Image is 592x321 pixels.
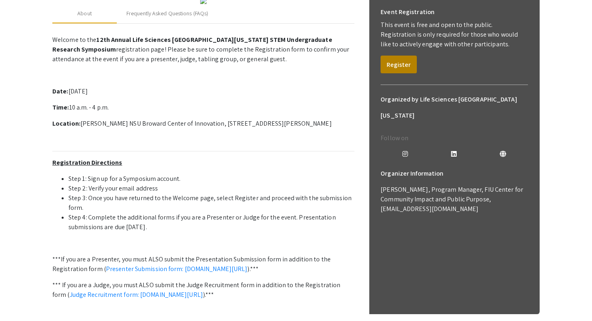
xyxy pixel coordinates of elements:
button: Register [381,56,417,73]
li: Step 3: Once you have returned to the Welcome page, select Register and proceed with the submissi... [68,193,354,213]
p: Welcome to the registration page! Please be sure to complete the Registration form to confirm you... [52,35,354,64]
p: [PERSON_NAME], Program Manager, FIU Center for Community Impact and Public Purpose, [EMAIL_ADDRES... [381,185,528,214]
div: Frequently Asked Questions (FAQs) [126,9,208,18]
strong: Location: [52,119,81,128]
h6: Event Registration [381,4,435,20]
p: [DATE] [52,87,354,96]
li: Step 1: Sign up for a Symposium account. [68,174,354,184]
p: [PERSON_NAME] NSU Broward Center of Innovation, [STREET_ADDRESS][PERSON_NAME] [52,119,354,128]
strong: 12th Annual Life Sciences [GEOGRAPHIC_DATA][US_STATE] STEM Undergraduate Research Symposium [52,35,332,54]
p: 10 a.m. - 4 p.m. [52,103,354,112]
strong: Date: [52,87,68,95]
iframe: Chat [6,285,34,315]
u: Registration Directions [52,158,122,167]
p: ***If you are a Presenter, you must ALSO submit the Presentation Submission form in addition to t... [52,255,354,274]
h6: Organized by Life Sciences [GEOGRAPHIC_DATA][US_STATE] [381,91,528,124]
li: Step 2: Verify your email address [68,184,354,193]
h6: Organizer Information [381,166,528,182]
strong: Time: [52,103,69,112]
a: Presenter Submission form: [DOMAIN_NAME][URL] [106,265,248,273]
p: *** If you are a Judge, you must ALSO submit the Judge Recruitment form in addition to the Regist... [52,280,354,300]
p: Follow on [381,133,528,143]
p: This event is free and open to the public. Registration is only required for those who would like... [381,20,528,49]
div: About [77,9,92,18]
a: Judge Recruitment form: [DOMAIN_NAME][URL] [70,290,203,299]
li: Step 4: Complete the additional forms if you are a Presenter or Judge for the event. Presentation... [68,213,354,232]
